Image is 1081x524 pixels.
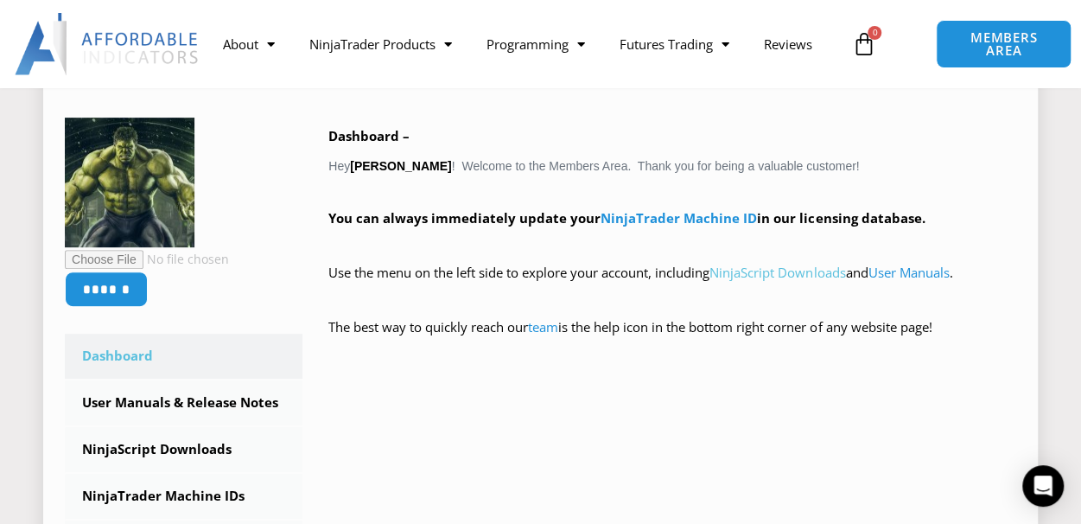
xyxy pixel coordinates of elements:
[747,24,830,64] a: Reviews
[65,474,302,519] a: NinjaTrader Machine IDs
[469,24,602,64] a: Programming
[328,316,1016,364] p: The best way to quickly reach our is the help icon in the bottom right corner of any website page!
[65,380,302,425] a: User Manuals & Release Notes
[936,20,1071,68] a: MEMBERS AREA
[65,427,302,472] a: NinjaScript Downloads
[292,24,469,64] a: NinjaTrader Products
[65,118,194,247] img: 651f76e740c4f130c51e07cc47942fa740191f44b2f5fefda82b6635e0b29e5d
[15,13,200,75] img: LogoAI | Affordable Indicators – NinjaTrader
[328,125,1016,364] div: Hey ! Welcome to the Members Area. Thank you for being a valuable customer!
[601,209,757,227] a: NinjaTrader Machine ID
[328,127,410,144] b: Dashboard –
[350,159,451,173] strong: [PERSON_NAME]
[328,209,925,227] strong: You can always immediately update your in our licensing database.
[602,24,747,64] a: Futures Trading
[1022,465,1064,507] div: Open Intercom Messenger
[825,19,901,69] a: 0
[954,31,1053,57] span: MEMBERS AREA
[709,264,845,281] a: NinjaScript Downloads
[868,26,881,40] span: 0
[868,264,949,281] a: User Manuals
[328,261,1016,310] p: Use the menu on the left side to explore your account, including and .
[206,24,292,64] a: About
[206,24,843,64] nav: Menu
[528,318,558,335] a: team
[65,334,302,379] a: Dashboard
